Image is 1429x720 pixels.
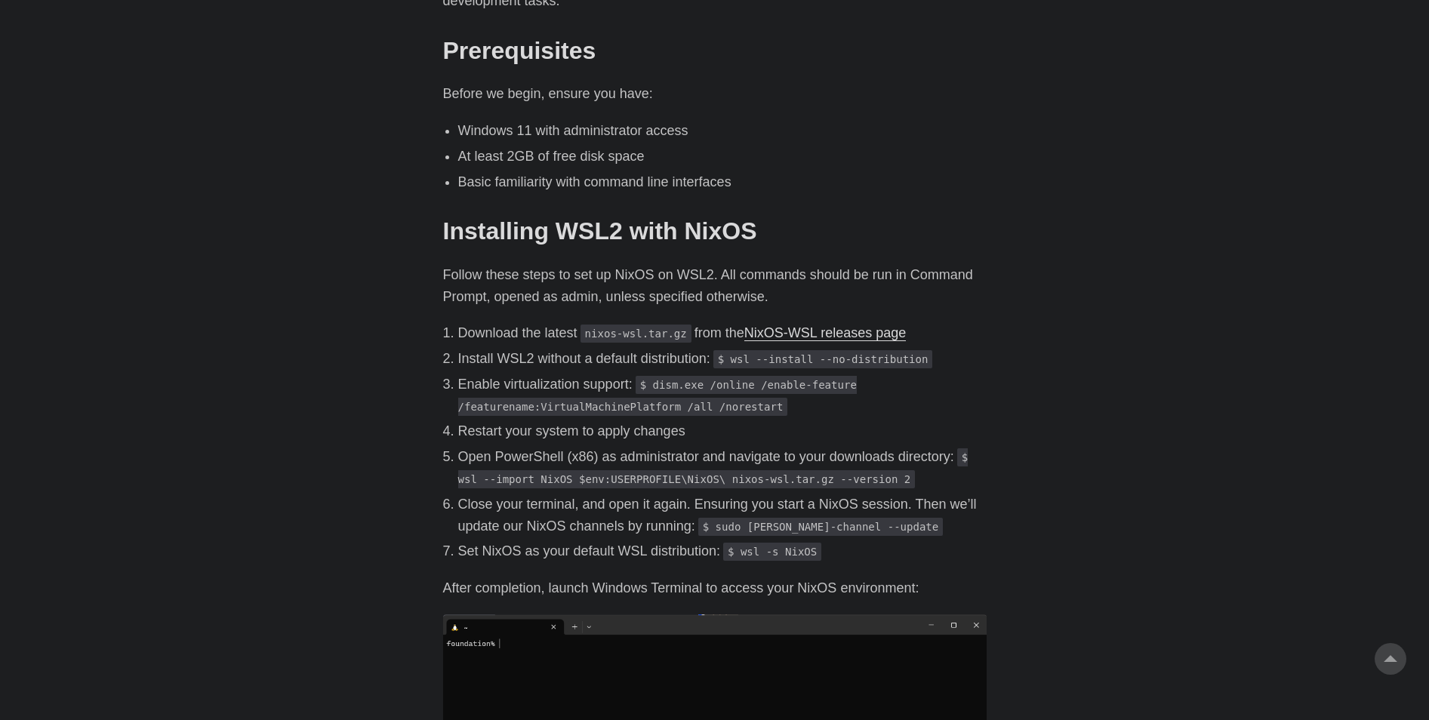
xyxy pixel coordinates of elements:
[458,376,857,416] code: $ dism.exe /online /enable-feature /featurename:VirtualMachinePlatform /all /norestart
[581,325,691,343] code: nixos-wsl.tar.gz
[443,264,987,308] p: Follow these steps to set up NixOS on WSL2. All commands should be run in Command Prompt, opened ...
[443,217,987,245] h2: Installing WSL2 with NixOS
[458,120,987,142] li: Windows 11 with administrator access
[458,322,987,344] p: Download the latest from the
[458,420,987,442] p: Restart your system to apply changes
[443,83,987,105] p: Before we begin, ensure you have:
[744,325,906,340] a: NixOS-WSL releases page
[458,146,987,168] li: At least 2GB of free disk space
[458,540,987,562] p: Set NixOS as your default WSL distribution:
[443,36,987,65] h2: Prerequisites
[1375,643,1406,675] a: go to top
[713,350,933,368] code: $ wsl --install --no-distribution
[723,543,821,561] code: $ wsl -s NixOS
[458,374,987,417] p: Enable virtualization support:
[458,446,987,490] p: Open PowerShell (x86) as administrator and navigate to your downloads directory:
[443,577,987,599] p: After completion, launch Windows Terminal to access your NixOS environment:
[458,494,987,537] p: Close your terminal, and open it again. Ensuring you start a NixOS session. Then we’ll update our...
[458,348,987,370] p: Install WSL2 without a default distribution:
[458,171,987,193] li: Basic familiarity with command line interfaces
[698,518,944,536] code: $ sudo [PERSON_NAME]-channel --update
